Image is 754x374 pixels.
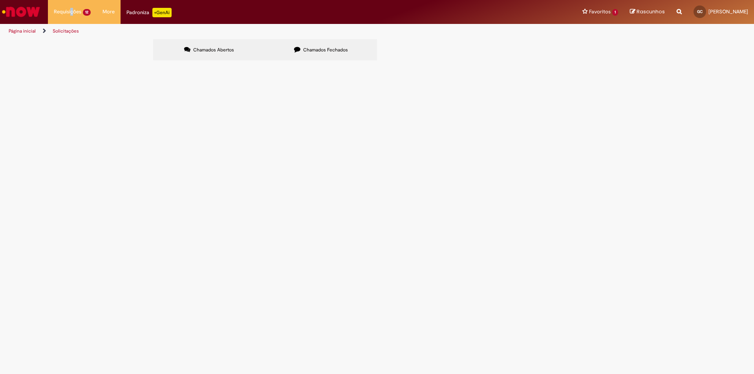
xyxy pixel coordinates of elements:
[193,47,234,53] span: Chamados Abertos
[53,28,79,34] a: Solicitações
[102,8,115,16] span: More
[637,8,665,15] span: Rascunhos
[9,28,36,34] a: Página inicial
[612,9,618,16] span: 1
[126,8,172,17] div: Padroniza
[697,9,703,14] span: GC
[6,24,497,38] ul: Trilhas de página
[83,9,91,16] span: 12
[152,8,172,17] p: +GenAi
[1,4,41,20] img: ServiceNow
[54,8,81,16] span: Requisições
[708,8,748,15] span: [PERSON_NAME]
[303,47,348,53] span: Chamados Fechados
[630,8,665,16] a: Rascunhos
[589,8,611,16] span: Favoritos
